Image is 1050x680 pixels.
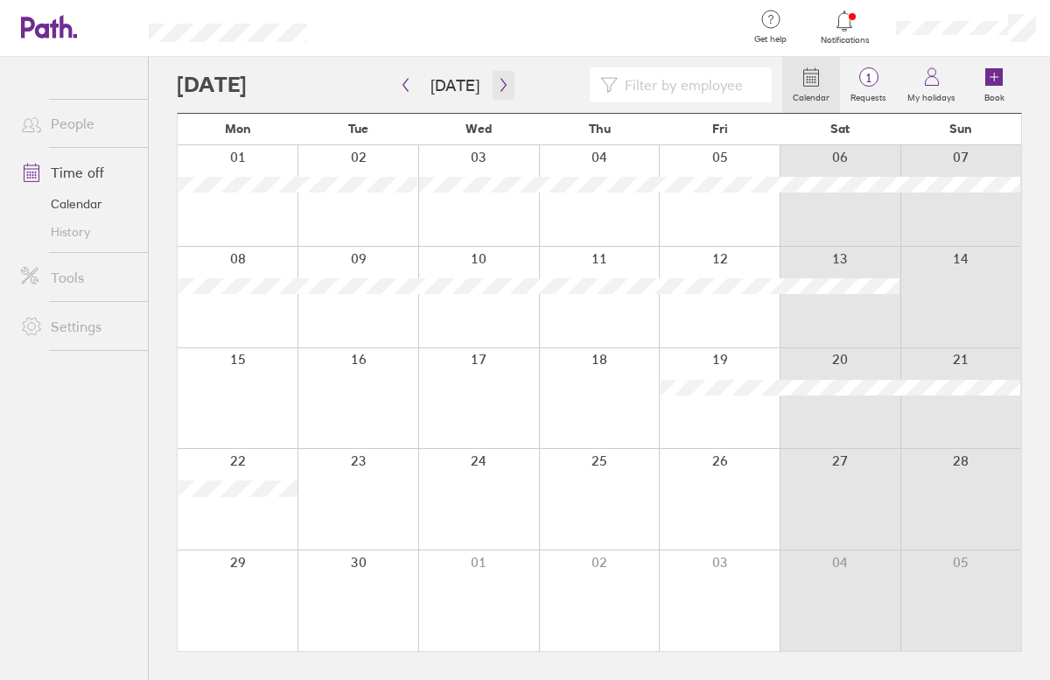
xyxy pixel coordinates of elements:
span: Fri [712,122,728,136]
a: Tools [7,260,148,295]
a: My holidays [897,57,966,113]
a: Calendar [7,190,148,218]
a: Book [966,57,1022,113]
button: [DATE] [416,71,493,100]
span: 1 [840,71,897,85]
span: Wed [465,122,492,136]
span: Thu [589,122,611,136]
label: Book [974,88,1015,103]
span: Mon [225,122,251,136]
label: Requests [840,88,897,103]
input: Filter by employee [618,68,761,102]
label: My holidays [897,88,966,103]
a: Notifications [816,9,873,46]
a: Calendar [782,57,840,113]
label: Calendar [782,88,840,103]
span: Notifications [816,35,873,46]
a: Time off [7,155,148,190]
span: Tue [348,122,368,136]
a: Settings [7,309,148,344]
a: 1Requests [840,57,897,113]
span: Get help [742,34,799,45]
span: Sat [830,122,850,136]
a: People [7,106,148,141]
a: History [7,218,148,246]
span: Sun [949,122,972,136]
